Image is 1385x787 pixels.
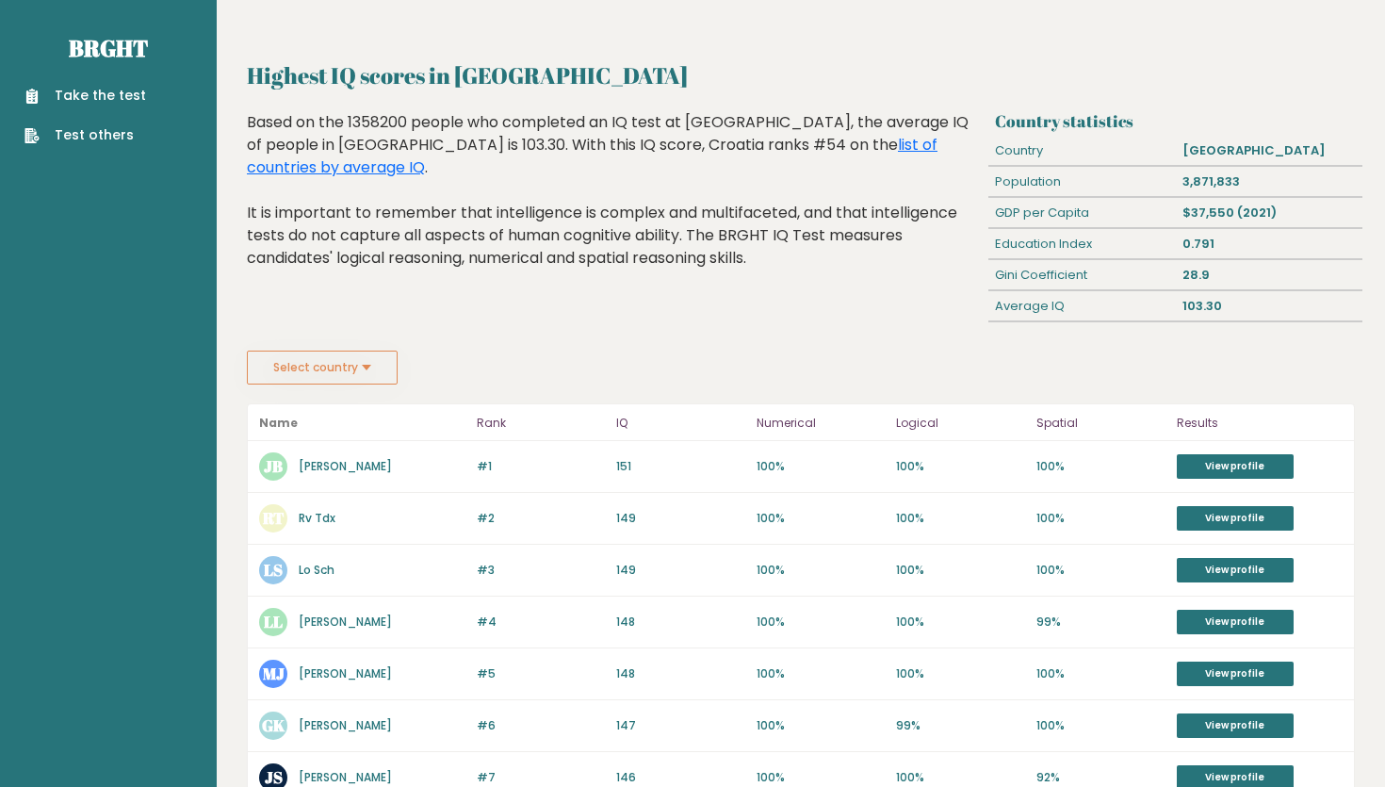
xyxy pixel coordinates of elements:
[896,769,1025,786] p: 100%
[263,663,285,684] text: MJ
[896,562,1025,579] p: 100%
[1036,717,1165,734] p: 100%
[896,665,1025,682] p: 100%
[1175,260,1362,290] div: 28.9
[757,614,886,631] p: 100%
[1036,412,1165,434] p: Spatial
[757,458,886,475] p: 100%
[299,665,392,681] a: [PERSON_NAME]
[477,614,606,631] p: #4
[616,769,745,786] p: 146
[24,125,146,145] a: Test others
[24,86,146,106] a: Take the test
[988,229,1176,259] div: Education Index
[247,111,981,298] div: Based on the 1358200 people who completed an IQ test at [GEOGRAPHIC_DATA], the average IQ of peop...
[69,33,148,63] a: Brght
[477,665,606,682] p: #5
[1177,412,1343,434] p: Results
[757,769,886,786] p: 100%
[477,562,606,579] p: #3
[247,134,937,178] a: list of countries by average IQ
[1036,665,1165,682] p: 100%
[896,717,1025,734] p: 99%
[477,458,606,475] p: #1
[1175,136,1362,166] div: [GEOGRAPHIC_DATA]
[247,58,1355,92] h2: Highest IQ scores in [GEOGRAPHIC_DATA]
[616,562,745,579] p: 149
[299,562,334,578] a: Lo Sch
[616,458,745,475] p: 151
[264,559,283,581] text: LS
[757,717,886,734] p: 100%
[264,455,283,477] text: JB
[477,412,606,434] p: Rank
[1036,769,1165,786] p: 92%
[1036,562,1165,579] p: 100%
[1175,167,1362,197] div: 3,871,833
[264,611,283,632] text: LL
[262,714,285,736] text: GK
[247,351,398,385] button: Select country
[1177,506,1294,531] a: View profile
[299,717,392,733] a: [PERSON_NAME]
[1036,510,1165,527] p: 100%
[616,717,745,734] p: 147
[988,198,1176,228] div: GDP per Capita
[299,458,392,474] a: [PERSON_NAME]
[1175,291,1362,321] div: 103.30
[477,510,606,527] p: #2
[896,458,1025,475] p: 100%
[259,415,298,431] b: Name
[1177,662,1294,686] a: View profile
[1175,198,1362,228] div: $37,550 (2021)
[1036,458,1165,475] p: 100%
[988,260,1176,290] div: Gini Coefficient
[896,412,1025,434] p: Logical
[896,510,1025,527] p: 100%
[1177,558,1294,582] a: View profile
[988,291,1176,321] div: Average IQ
[757,412,886,434] p: Numerical
[995,111,1355,131] h3: Country statistics
[616,665,745,682] p: 148
[1177,454,1294,479] a: View profile
[477,769,606,786] p: #7
[477,717,606,734] p: #6
[1177,713,1294,738] a: View profile
[757,562,886,579] p: 100%
[616,412,745,434] p: IQ
[299,510,335,526] a: Rv Tdx
[988,167,1176,197] div: Population
[1036,614,1165,631] p: 99%
[616,614,745,631] p: 148
[616,510,745,527] p: 149
[988,136,1176,166] div: Country
[896,614,1025,631] p: 100%
[262,507,285,529] text: RT
[1175,229,1362,259] div: 0.791
[757,510,886,527] p: 100%
[299,614,392,630] a: [PERSON_NAME]
[757,665,886,682] p: 100%
[1177,610,1294,634] a: View profile
[299,769,392,785] a: [PERSON_NAME]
